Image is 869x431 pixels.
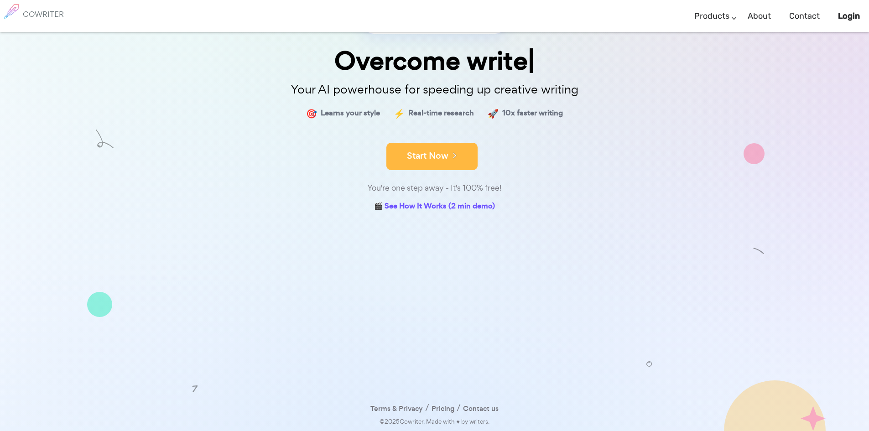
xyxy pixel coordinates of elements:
p: Your AI powerhouse for speeding up creative writing [207,80,663,99]
img: shape [96,132,114,151]
a: Products [694,3,729,30]
span: Learns your style [321,107,380,120]
span: / [423,402,432,414]
a: Pricing [432,402,454,415]
img: shape [724,380,826,431]
span: / [454,402,463,414]
button: Start Now [386,143,478,170]
a: Contact us [463,402,499,415]
img: shape [753,248,765,260]
div: You're one step away - It's 100% free! [207,182,663,195]
span: 🎯 [306,107,317,120]
span: 🚀 [488,107,499,120]
span: ⚡ [394,107,405,120]
b: Login [838,11,860,21]
img: shape [191,382,199,390]
a: 🎬 See How It Works (2 min demo) [374,200,495,214]
span: 10x faster writing [502,107,563,120]
a: Terms & Privacy [370,402,423,415]
a: Login [838,3,860,30]
img: shape [87,292,112,317]
img: shape [646,358,652,364]
h6: COWRITER [23,10,64,18]
img: shape [744,143,765,164]
span: Real-time research [408,107,474,120]
div: Overcome write [207,48,663,74]
a: Contact [789,3,820,30]
a: About [748,3,771,30]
